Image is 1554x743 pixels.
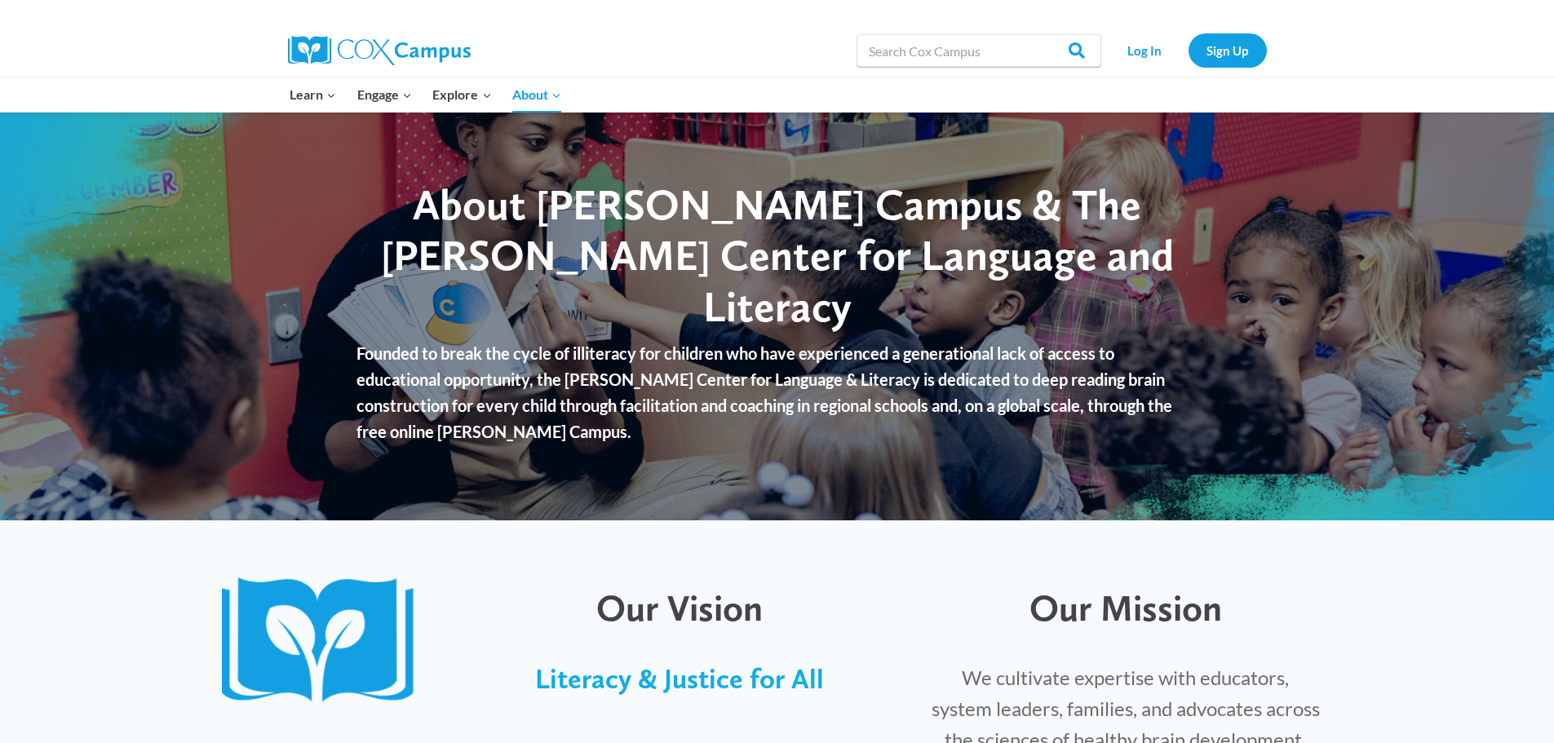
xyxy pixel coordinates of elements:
[381,179,1174,332] span: About [PERSON_NAME] Campus & The [PERSON_NAME] Center for Language and Literacy
[280,77,572,112] nav: Primary Navigation
[512,84,561,105] span: About
[222,577,429,707] img: CoxCampus-Logo_Book only
[1109,33,1267,67] nav: Secondary Navigation
[356,340,1198,444] p: Founded to break the cycle of illiteracy for children who have experienced a generational lack of...
[535,662,824,695] span: Literacy & Justice for All
[432,84,491,105] span: Explore
[596,586,763,630] span: Our Vision
[288,36,471,65] img: Cox Campus
[1189,33,1267,67] a: Sign Up
[1109,33,1180,67] a: Log In
[357,84,412,105] span: Engage
[290,84,336,105] span: Learn
[1029,586,1222,630] span: Our Mission
[857,34,1101,67] input: Search Cox Campus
